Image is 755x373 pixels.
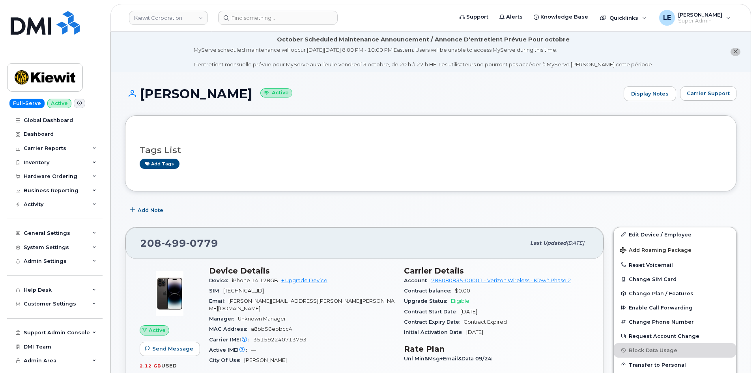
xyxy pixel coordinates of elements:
[253,337,306,343] span: 351592240713793
[161,237,186,249] span: 499
[614,286,736,300] button: Change Plan / Features
[680,86,736,101] button: Carrier Support
[140,159,179,169] a: Add tags
[186,237,218,249] span: 0779
[404,266,589,276] h3: Carrier Details
[125,87,620,101] h1: [PERSON_NAME]
[209,357,244,363] span: City Of Use
[404,329,466,335] span: Initial Activation Date
[629,291,693,296] span: Change Plan / Features
[624,86,676,101] a: Display Notes
[404,309,460,315] span: Contract Start Date
[277,36,570,44] div: October Scheduled Maintenance Announcement / Annonce D'entretient Prévue Pour octobre
[251,326,292,332] span: a8bb56ebbcc4
[404,298,451,304] span: Upgrade Status
[687,90,730,97] span: Carrier Support
[125,203,170,217] button: Add Note
[209,347,251,353] span: Active IMEI
[404,356,496,362] span: Unl Min&Msg+Email&Data 09/24
[232,277,278,283] span: iPhone 14 128GB
[614,358,736,372] button: Transfer to Personal
[251,347,256,353] span: —
[149,326,166,334] span: Active
[460,309,477,315] span: [DATE]
[209,288,223,294] span: SIM
[614,315,736,329] button: Change Phone Number
[466,329,483,335] span: [DATE]
[209,337,253,343] span: Carrier IMEI
[209,326,251,332] span: MAC Address
[614,343,736,357] button: Block Data Usage
[209,266,394,276] h3: Device Details
[260,88,292,97] small: Active
[209,277,232,283] span: Device
[451,298,469,304] span: Eligible
[146,270,193,317] img: image20231002-3703462-njx0qo.jpeg
[629,305,693,311] span: Enable Call Forwarding
[614,242,736,258] button: Add Roaming Package
[223,288,264,294] span: [TECHNICAL_ID]
[140,145,722,155] h3: Tags List
[244,357,287,363] span: [PERSON_NAME]
[140,363,161,369] span: 2.12 GB
[566,240,584,246] span: [DATE]
[404,277,431,283] span: Account
[209,316,238,322] span: Manager
[281,277,327,283] a: + Upgrade Device
[463,319,507,325] span: Contract Expired
[209,298,228,304] span: Email
[140,237,218,249] span: 208
[530,240,566,246] span: Last updated
[404,319,463,325] span: Contract Expiry Date
[404,344,589,354] h3: Rate Plan
[614,272,736,286] button: Change SIM Card
[721,339,749,367] iframe: Messenger Launcher
[140,342,200,356] button: Send Message
[238,316,286,322] span: Unknown Manager
[404,288,455,294] span: Contract balance
[614,300,736,315] button: Enable Call Forwarding
[138,206,163,214] span: Add Note
[614,227,736,242] a: Edit Device / Employee
[620,247,691,255] span: Add Roaming Package
[614,329,736,343] button: Request Account Change
[194,46,653,68] div: MyServe scheduled maintenance will occur [DATE][DATE] 8:00 PM - 10:00 PM Eastern. Users will be u...
[152,345,193,352] span: Send Message
[731,48,740,56] button: close notification
[614,258,736,272] button: Reset Voicemail
[209,298,394,311] span: [PERSON_NAME][EMAIL_ADDRESS][PERSON_NAME][PERSON_NAME][DOMAIN_NAME]
[455,288,470,294] span: $0.00
[161,363,177,369] span: used
[431,277,571,283] a: 786080835-00001 - Verizon Wireless - Kiewit Phase 2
